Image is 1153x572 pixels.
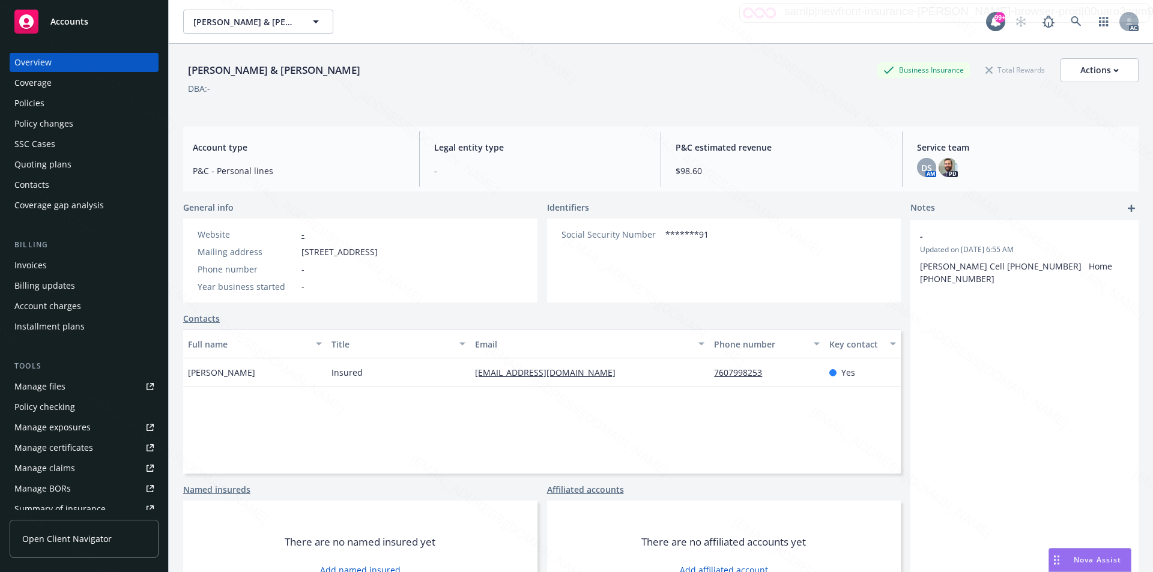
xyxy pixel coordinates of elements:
[1124,201,1139,215] a: add
[10,53,159,72] a: Overview
[22,532,112,545] span: Open Client Navigator
[14,397,75,417] div: Policy checking
[331,366,363,379] span: Insured
[14,256,47,275] div: Invoices
[10,297,159,316] a: Account charges
[10,256,159,275] a: Invoices
[188,366,255,379] span: [PERSON_NAME]
[331,338,452,351] div: Title
[921,161,932,174] span: DS
[14,377,65,396] div: Manage files
[714,367,772,378] a: 7607998253
[10,134,159,154] a: SSC Cases
[14,134,55,154] div: SSC Cases
[714,338,806,351] div: Phone number
[1074,555,1121,565] span: Nova Assist
[994,12,1005,23] div: 99+
[841,366,855,379] span: Yes
[14,175,49,194] div: Contacts
[547,201,589,214] span: Identifiers
[10,479,159,498] a: Manage BORs
[475,367,625,378] a: [EMAIL_ADDRESS][DOMAIN_NAME]
[10,459,159,478] a: Manage claims
[301,263,304,275] span: -
[1092,10,1116,34] a: Switch app
[183,62,365,78] div: [PERSON_NAME] & [PERSON_NAME]
[1036,10,1061,34] a: Report a Bug
[877,62,970,77] div: Business Insurance
[14,94,44,113] div: Policies
[825,330,901,358] button: Key contact
[14,438,93,457] div: Manage certificates
[10,94,159,113] a: Policies
[14,459,75,478] div: Manage claims
[198,245,297,258] div: Mailing address
[183,330,327,358] button: Full name
[50,17,88,26] span: Accounts
[10,418,159,437] a: Manage exposures
[676,164,888,177] span: $98.60
[14,155,71,174] div: Quoting plans
[198,228,297,241] div: Website
[301,229,304,240] a: -
[14,317,85,336] div: Installment plans
[829,338,883,351] div: Key contact
[1049,549,1064,571] div: Drag to move
[434,141,646,154] span: Legal entity type
[939,158,958,177] img: photo
[10,499,159,519] a: Summary of insurance
[188,338,309,351] div: Full name
[1080,59,1119,82] div: Actions
[920,244,1129,255] span: Updated on [DATE] 6:55 AM
[1064,10,1088,34] a: Search
[709,330,824,358] button: Phone number
[10,276,159,295] a: Billing updates
[301,280,304,293] span: -
[10,360,159,372] div: Tools
[10,317,159,336] a: Installment plans
[193,16,297,28] span: [PERSON_NAME] & [PERSON_NAME]
[676,141,888,154] span: P&C estimated revenue
[434,164,646,177] span: -
[14,297,81,316] div: Account charges
[10,73,159,92] a: Coverage
[188,82,210,95] div: DBA: -
[641,535,806,549] span: There are no affiliated accounts yet
[14,73,52,92] div: Coverage
[14,276,75,295] div: Billing updates
[547,483,624,496] a: Affiliated accounts
[10,5,159,38] a: Accounts
[1009,10,1033,34] a: Start snowing
[475,338,691,351] div: Email
[183,312,220,325] a: Contacts
[920,260,1129,285] p: [PERSON_NAME] Cell [PHONE_NUMBER] Home [PHONE_NUMBER]
[10,155,159,174] a: Quoting plans
[10,175,159,194] a: Contacts
[14,479,71,498] div: Manage BORs
[10,397,159,417] a: Policy checking
[14,114,73,133] div: Policy changes
[10,196,159,215] a: Coverage gap analysis
[183,483,250,496] a: Named insureds
[198,280,297,293] div: Year business started
[10,377,159,396] a: Manage files
[193,164,405,177] span: P&C - Personal lines
[14,196,104,215] div: Coverage gap analysis
[920,230,1098,242] span: -
[1049,548,1131,572] button: Nova Assist
[301,245,378,258] span: [STREET_ADDRESS]
[285,535,435,549] span: There are no named insured yet
[910,220,1139,295] div: -Updated on [DATE] 6:55 AM[PERSON_NAME] Cell [PHONE_NUMBER] Home [PHONE_NUMBER]
[198,263,297,275] div: Phone number
[327,330,470,358] button: Title
[10,114,159,133] a: Policy changes
[1061,58,1139,82] button: Actions
[979,62,1051,77] div: Total Rewards
[193,141,405,154] span: Account type
[561,228,661,241] div: Social Security Number
[910,201,935,215] span: Notes
[10,438,159,457] a: Manage certificates
[183,10,333,34] button: [PERSON_NAME] & [PERSON_NAME]
[470,330,709,358] button: Email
